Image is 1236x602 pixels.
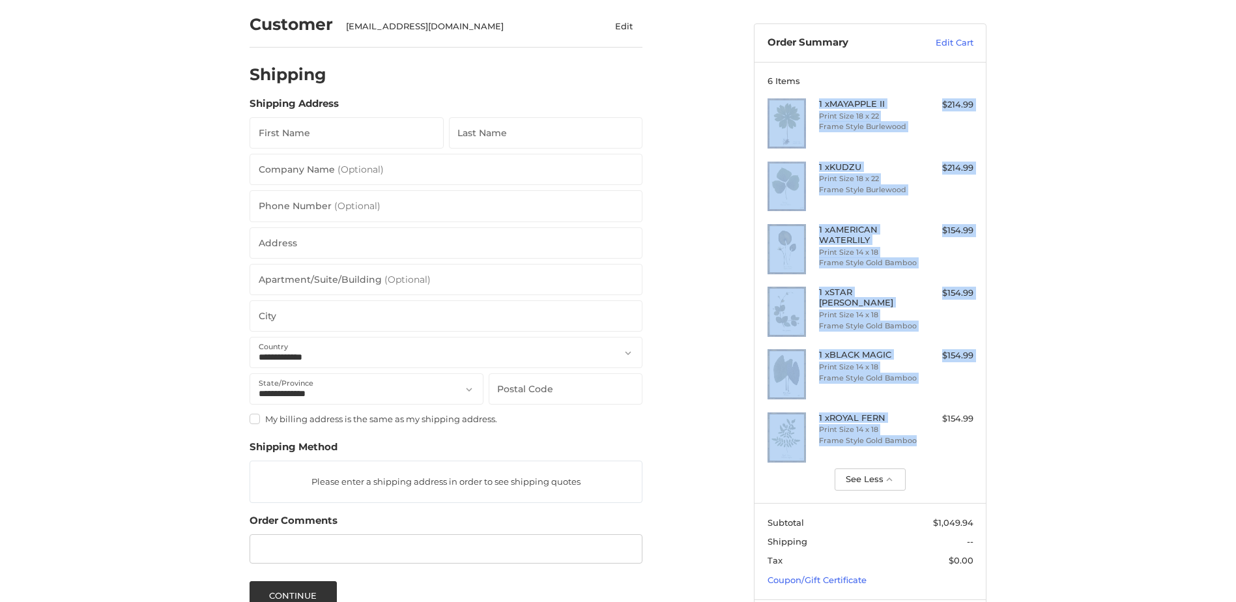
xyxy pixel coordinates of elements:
button: Edit [605,17,642,36]
h2: Shipping [250,64,326,85]
h4: 1 x BLACK MAGIC [819,349,919,360]
h4: 1 x AMERICAN WATERLILY [819,224,919,246]
h4: 1 x KUDZU [819,162,919,172]
label: State/Province [259,376,313,390]
span: Subtotal [768,517,804,528]
label: Phone Number [259,190,381,222]
div: $154.99 [922,349,973,362]
legend: Shipping Method [250,440,338,461]
div: $214.99 [922,98,973,111]
label: City [259,300,276,332]
li: Print Size 14 x 18 [819,309,919,321]
li: Print Size 14 x 18 [819,424,919,435]
span: $0.00 [949,555,973,566]
li: Frame Style Gold Bamboo [819,373,919,384]
legend: Order Comments [250,513,338,534]
label: Apartment/Suite/Building [259,264,431,296]
div: [EMAIL_ADDRESS][DOMAIN_NAME] [346,20,580,33]
div: $154.99 [922,224,973,237]
button: See Less [835,468,906,491]
li: Print Size 14 x 18 [819,247,919,258]
small: (Optional) [338,164,384,175]
div: $214.99 [922,162,973,175]
li: Print Size 14 x 18 [819,362,919,373]
div: $154.99 [922,287,973,300]
h4: 1 x MAYAPPLE II [819,98,919,109]
a: Edit Cart [908,36,973,50]
span: Tax [768,555,783,566]
li: Frame Style Burlewood [819,184,919,195]
label: Company Name [259,154,384,186]
legend: Shipping Address [250,96,339,117]
h3: 6 Items [768,76,973,86]
li: Frame Style Gold Bamboo [819,435,919,446]
span: $1,049.94 [933,517,973,528]
h4: 1 x STAR [PERSON_NAME] [819,287,919,308]
label: Country [259,339,288,354]
li: Print Size 18 x 22 [819,173,919,184]
label: Address [259,227,297,259]
li: Frame Style Gold Bamboo [819,257,919,268]
li: Print Size 18 x 22 [819,111,919,122]
span: Shipping [768,536,807,547]
label: Postal Code [497,373,553,405]
label: Last Name [457,117,507,149]
li: Frame Style Burlewood [819,121,919,132]
a: Coupon/Gift Certificate [768,575,867,585]
h3: Order Summary [768,36,908,50]
label: First Name [259,117,310,149]
h4: 1 x ROYAL FERN [819,412,919,423]
h2: Customer [250,14,333,35]
p: Please enter a shipping address in order to see shipping quotes [250,469,642,494]
div: $154.99 [922,412,973,425]
small: (Optional) [334,200,381,212]
li: Frame Style Gold Bamboo [819,321,919,332]
small: (Optional) [384,274,431,285]
label: My billing address is the same as my shipping address. [250,414,642,424]
span: -- [967,536,973,547]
